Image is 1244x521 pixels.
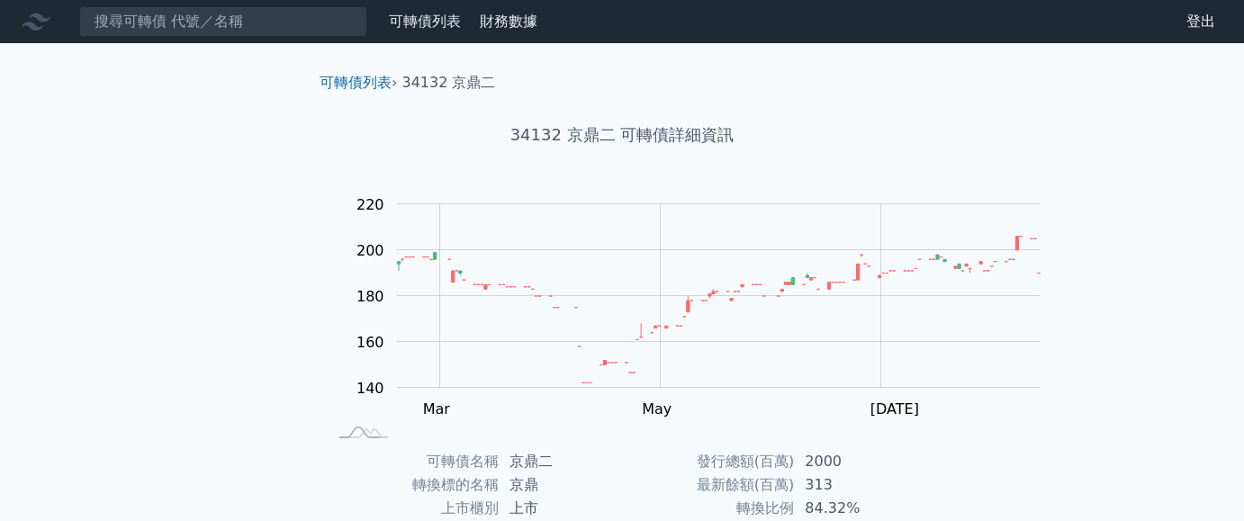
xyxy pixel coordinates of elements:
[79,6,367,37] input: 搜尋可轉債 代號／名稱
[480,13,537,30] a: 財務數據
[402,72,496,94] li: 34132 京鼎二
[305,122,939,148] h1: 34132 京鼎二 可轉債詳細資訊
[499,497,622,520] td: 上市
[423,400,451,418] tspan: Mar
[870,400,919,418] tspan: [DATE]
[1172,7,1230,36] a: 登出
[327,473,499,497] td: 轉換標的名稱
[389,13,461,30] a: 可轉債列表
[320,74,392,91] a: 可轉債列表
[642,400,672,418] tspan: May
[499,450,622,473] td: 京鼎二
[327,497,499,520] td: 上市櫃別
[356,288,384,305] tspan: 180
[794,497,917,520] td: 84.32%
[356,380,384,397] tspan: 140
[356,196,384,213] tspan: 220
[356,334,384,351] tspan: 160
[622,473,794,497] td: 最新餘額(百萬)
[794,450,917,473] td: 2000
[794,473,917,497] td: 313
[347,196,1067,456] g: Chart
[320,72,397,94] li: ›
[327,450,499,473] td: 可轉債名稱
[356,242,384,259] tspan: 200
[622,450,794,473] td: 發行總額(百萬)
[622,497,794,520] td: 轉換比例
[499,473,622,497] td: 京鼎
